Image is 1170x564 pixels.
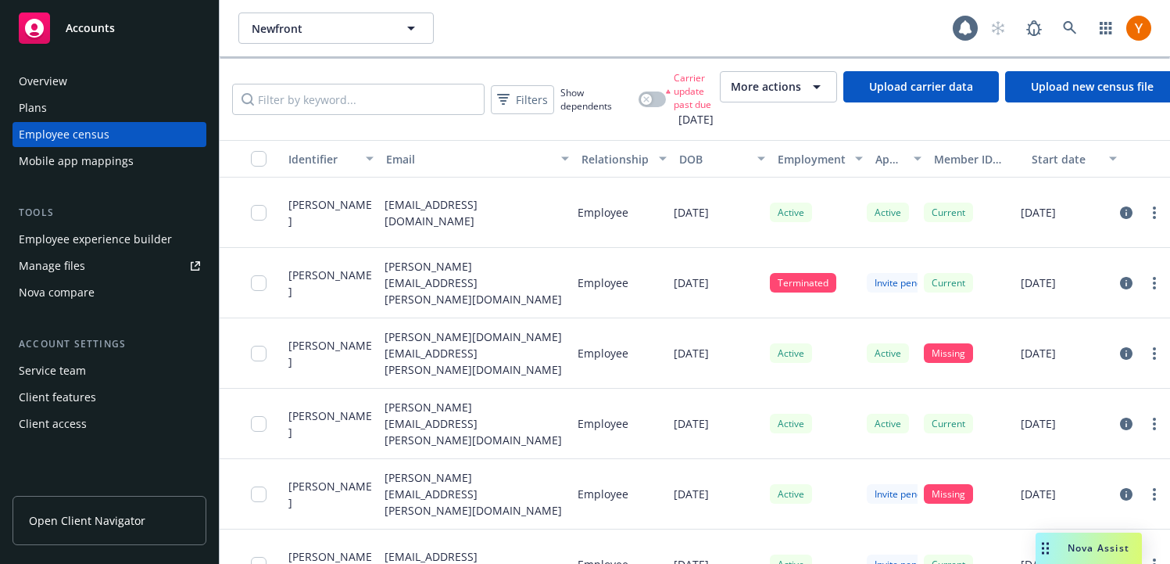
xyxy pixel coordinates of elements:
span: Show dependents [560,86,632,113]
a: Manage files [13,253,206,278]
div: Invite pending [867,273,943,293]
a: Client access [13,411,206,436]
p: [DATE] [1021,275,1056,291]
div: Active [867,203,909,222]
p: [DATE] [1021,486,1056,502]
button: DOB [673,140,771,178]
span: Open Client Navigator [29,512,145,529]
p: [DATE] [674,415,709,432]
div: Missing [924,484,973,504]
span: Nova Assist [1068,541,1129,555]
a: Mobile app mappings [13,149,206,174]
p: [DATE] [674,275,709,291]
div: DOB [679,151,747,167]
div: Client access [19,411,87,436]
div: Current [924,273,973,293]
p: [PERSON_NAME][EMAIL_ADDRESS][PERSON_NAME][DOMAIN_NAME] [385,469,565,519]
div: Service team [19,358,86,383]
a: Employee experience builder [13,227,206,252]
a: Employee census [13,122,206,147]
span: Carrier update past due [674,71,714,111]
input: Filter by keyword... [232,84,485,115]
div: Account settings [13,336,206,352]
p: [DATE] [674,486,709,502]
button: Email [380,140,575,178]
p: Employee [578,345,628,361]
button: App status [869,140,928,178]
div: Missing [924,343,973,363]
div: Active [770,203,812,222]
span: [PERSON_NAME] [288,478,372,511]
p: [PERSON_NAME][EMAIL_ADDRESS][PERSON_NAME][DOMAIN_NAME] [385,258,565,307]
p: [DATE] [674,345,709,361]
div: Current [924,414,973,433]
button: Start date [1025,140,1123,178]
div: Member ID status [934,151,1019,167]
button: Identifier [282,140,380,178]
div: App status [875,151,904,167]
a: more [1145,203,1164,222]
span: Filters [516,92,548,108]
a: circleInformation [1117,274,1136,293]
span: [PERSON_NAME] [288,196,372,229]
p: Employee [578,204,628,221]
a: Plans [13,95,206,120]
p: Employee [578,486,628,502]
p: [DATE] [1021,415,1056,432]
p: [DATE] [1021,204,1056,221]
a: Accounts [13,6,206,50]
div: Employee census [19,122,109,147]
input: Toggle Row Selected [251,416,267,432]
span: [PERSON_NAME] [288,408,372,440]
a: circleInformation [1117,415,1136,433]
span: More actions [731,79,801,95]
button: Employment [771,140,869,178]
a: more [1145,344,1164,363]
span: [PERSON_NAME] [288,337,372,370]
p: [EMAIL_ADDRESS][DOMAIN_NAME] [385,196,565,229]
div: Plans [19,95,47,120]
div: Tools [13,205,206,221]
a: more [1145,415,1164,433]
span: Accounts [66,22,115,34]
input: Select all [251,151,267,167]
a: Report a Bug [1018,13,1050,44]
span: Filters [494,88,551,111]
div: Active [867,414,909,433]
a: Upload carrier data [843,71,999,102]
a: more [1145,274,1164,293]
div: Nova compare [19,280,95,305]
a: Nova compare [13,280,206,305]
img: photo [1126,16,1151,41]
span: [DATE] [666,111,714,128]
a: circleInformation [1117,485,1136,504]
p: [PERSON_NAME][EMAIL_ADDRESS][PERSON_NAME][DOMAIN_NAME] [385,399,565,448]
div: Start date [1032,151,1100,167]
a: Service team [13,358,206,383]
div: Drag to move [1036,533,1055,564]
a: Start snowing [982,13,1014,44]
a: more [1145,485,1164,504]
div: Invite pending [867,484,943,504]
div: Identifier [288,151,356,167]
button: Member ID status [928,140,1025,178]
span: [PERSON_NAME] [288,267,372,300]
input: Toggle Row Selected [251,487,267,502]
div: Email [386,151,552,167]
span: Newfront [252,20,387,37]
input: Toggle Row Selected [251,205,267,221]
div: Active [770,414,812,433]
a: Search [1054,13,1086,44]
button: Nova Assist [1036,533,1142,564]
div: Overview [19,69,67,94]
div: Manage files [19,253,85,278]
button: More actions [720,71,837,102]
a: circleInformation [1117,203,1136,222]
p: [DATE] [674,204,709,221]
a: Switch app [1090,13,1122,44]
a: Overview [13,69,206,94]
div: Employment [778,151,846,167]
input: Toggle Row Selected [251,346,267,361]
button: Filters [491,85,554,114]
div: Mobile app mappings [19,149,134,174]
